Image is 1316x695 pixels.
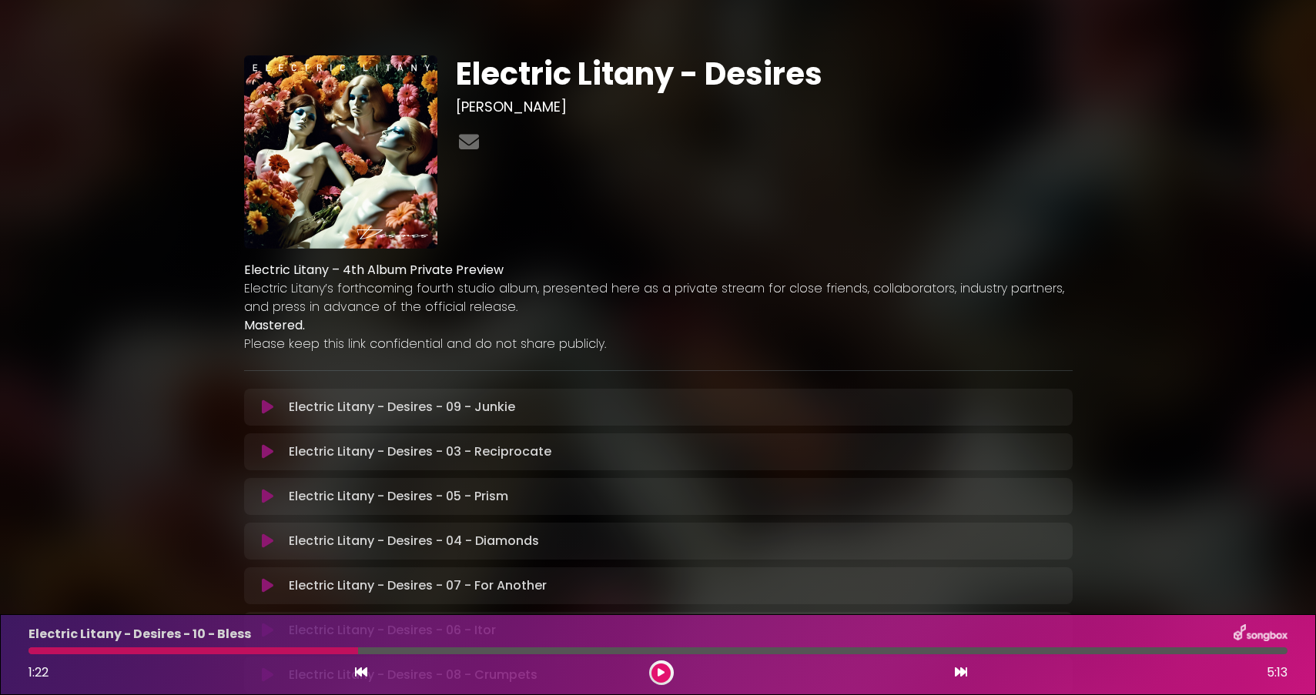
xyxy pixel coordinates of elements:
[244,55,437,249] img: 2KkT0QSSO3DZ5MZq4ndg
[289,532,539,550] p: Electric Litany - Desires - 04 - Diamonds
[244,279,1073,316] p: Electric Litany’s forthcoming fourth studio album, presented here as a private stream for close f...
[289,487,508,506] p: Electric Litany - Desires - 05 - Prism
[1267,663,1288,682] span: 5:13
[1234,624,1288,644] img: songbox-logo-white.png
[456,55,1073,92] h1: Electric Litany - Desires
[244,335,1073,353] p: Please keep this link confidential and do not share publicly.
[28,663,49,681] span: 1:22
[289,398,515,416] p: Electric Litany - Desires - 09 - Junkie
[244,316,305,334] strong: Mastered.
[456,99,1073,115] h3: [PERSON_NAME]
[289,443,551,461] p: Electric Litany - Desires - 03 - Reciprocate
[28,625,251,643] p: Electric Litany - Desires - 10 - Bless
[289,576,547,595] p: Electric Litany - Desires - 07 - For Another
[244,261,504,279] strong: Electric Litany – 4th Album Private Preview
